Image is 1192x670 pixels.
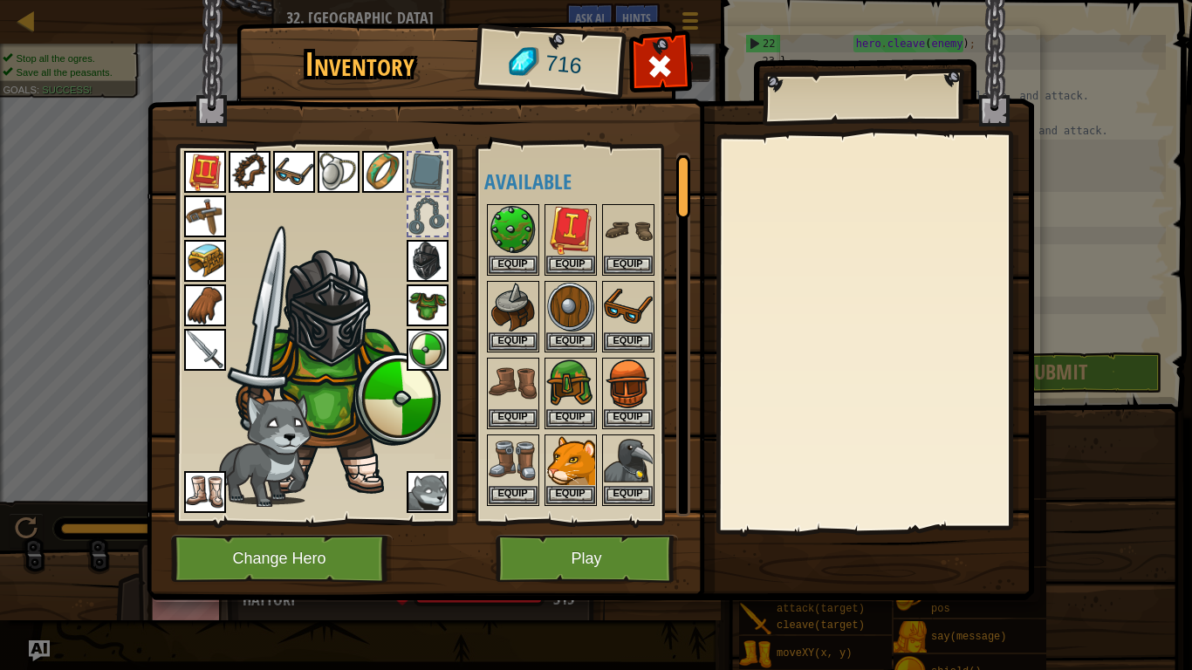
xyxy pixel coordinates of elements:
[318,151,360,193] img: portrait.png
[604,436,653,485] img: portrait.png
[407,284,449,326] img: portrait.png
[604,206,653,255] img: portrait.png
[489,283,538,332] img: portrait.png
[546,409,595,427] button: Equip
[229,151,271,193] img: portrait.png
[489,206,538,255] img: portrait.png
[489,256,538,274] button: Equip
[546,436,595,485] img: portrait.png
[184,240,226,282] img: portrait.png
[484,170,690,193] h4: Available
[546,359,595,408] img: portrait.png
[546,206,595,255] img: portrait.png
[604,256,653,274] button: Equip
[407,240,449,282] img: portrait.png
[489,332,538,351] button: Equip
[273,151,315,193] img: portrait.png
[604,332,653,351] button: Equip
[604,409,653,427] button: Equip
[362,151,404,193] img: portrait.png
[546,256,595,274] button: Equip
[184,151,226,193] img: portrait.png
[604,359,653,408] img: portrait.png
[407,471,449,513] img: portrait.png
[228,245,442,499] img: male.png
[489,486,538,504] button: Equip
[544,48,583,82] span: 716
[604,486,653,504] button: Equip
[171,535,393,583] button: Change Hero
[604,283,653,332] img: portrait.png
[407,329,449,371] img: portrait.png
[546,283,595,332] img: portrait.png
[184,471,226,513] img: portrait.png
[249,46,471,83] h1: Inventory
[496,535,678,583] button: Play
[489,409,538,427] button: Equip
[184,329,226,371] img: portrait.png
[214,393,312,507] img: wolf-pup-paper-doll.png
[489,359,538,408] img: portrait.png
[184,284,226,326] img: portrait.png
[546,486,595,504] button: Equip
[489,436,538,485] img: portrait.png
[184,195,226,237] img: portrait.png
[546,332,595,351] button: Equip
